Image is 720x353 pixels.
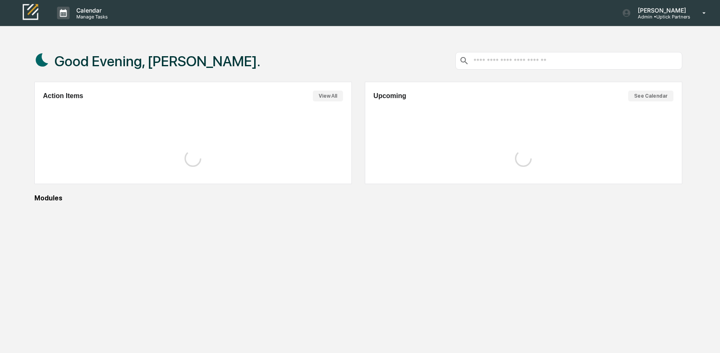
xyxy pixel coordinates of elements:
h2: Upcoming [374,92,406,100]
button: View All [313,91,343,101]
div: Modules [34,194,682,202]
p: Calendar [70,7,112,14]
p: Manage Tasks [70,14,112,20]
button: See Calendar [628,91,673,101]
h2: Action Items [43,92,83,100]
p: Admin • Uptick Partners [631,14,690,20]
img: logo [20,3,40,23]
p: [PERSON_NAME] [631,7,690,14]
h1: Good Evening, [PERSON_NAME]. [55,53,260,70]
